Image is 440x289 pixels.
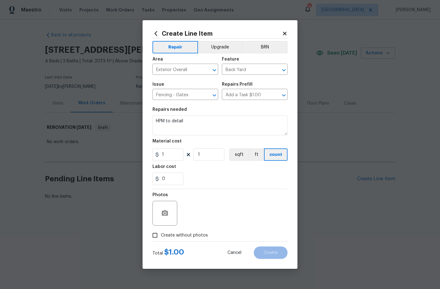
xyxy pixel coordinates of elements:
button: Repair [152,41,198,53]
button: ft [249,148,264,161]
button: Open [210,91,219,100]
span: Create without photos [161,232,208,239]
button: Open [279,66,288,75]
span: Cancel [227,251,241,255]
div: Total [152,249,184,256]
span: Create [264,251,278,255]
button: Upgrade [198,41,242,53]
button: Open [210,66,219,75]
button: BRN [242,41,288,53]
h5: Feature [222,57,239,61]
h5: Area [152,57,163,61]
span: $ 1.00 [164,248,184,256]
h5: Labor cost [152,165,176,169]
button: Create [254,246,288,259]
h5: Material cost [152,139,182,143]
h5: Issue [152,82,164,87]
button: sqft [229,148,249,161]
h5: Repairs Prefill [222,82,253,87]
button: count [264,148,288,161]
button: Open [279,91,288,100]
textarea: HPM to detail [152,115,288,135]
h2: Create Line Item [152,30,282,37]
h5: Photos [152,193,168,197]
button: Cancel [218,246,251,259]
h5: Repairs needed [152,107,187,112]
